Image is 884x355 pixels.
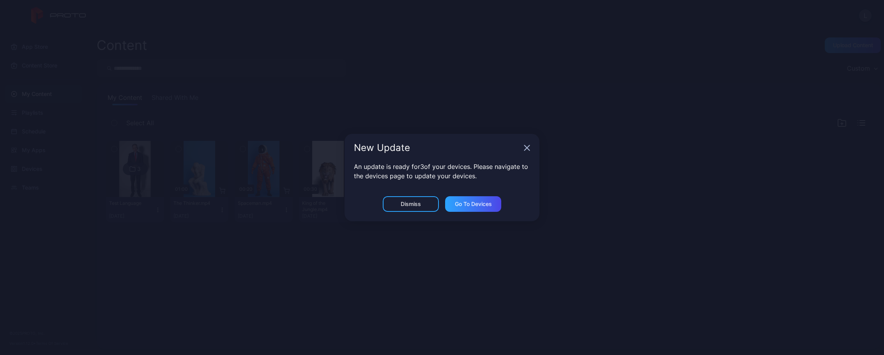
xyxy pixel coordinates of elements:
div: Go to devices [455,201,492,207]
button: Go to devices [445,196,501,212]
div: Dismiss [401,201,421,207]
button: Dismiss [383,196,439,212]
p: An update is ready for 3 of your devices. Please navigate to the devices page to update your devi... [354,162,530,181]
div: New Update [354,143,521,153]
